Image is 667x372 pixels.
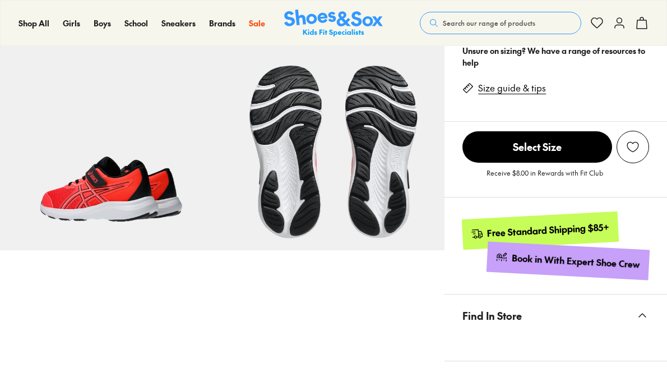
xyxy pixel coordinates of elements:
[487,241,650,280] a: Book in With Expert Shoe Crew
[284,10,383,37] img: SNS_Logo_Responsive.svg
[161,17,196,29] a: Sneakers
[462,299,522,332] span: Find In Store
[462,212,619,250] a: Free Standard Shipping $85+
[617,131,649,163] button: Add to Wishlist
[284,10,383,37] a: Shoes & Sox
[444,295,667,337] button: Find In Store
[223,27,445,250] img: 9-551429_1
[94,17,111,29] a: Boys
[443,18,535,28] span: Search our range of products
[487,168,603,188] p: Receive $8.00 in Rewards with Fit Club
[249,17,265,29] a: Sale
[18,17,49,29] a: Shop All
[462,337,649,347] iframe: Find in Store
[512,252,641,271] div: Book in With Expert Shoe Crew
[462,45,649,68] div: Unsure on sizing? We have a range of resources to help
[487,221,610,239] div: Free Standard Shipping $85+
[462,131,612,163] button: Select Size
[124,17,148,29] a: School
[478,82,546,94] a: Size guide & tips
[63,17,80,29] a: Girls
[209,17,235,29] a: Brands
[420,12,581,34] button: Search our range of products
